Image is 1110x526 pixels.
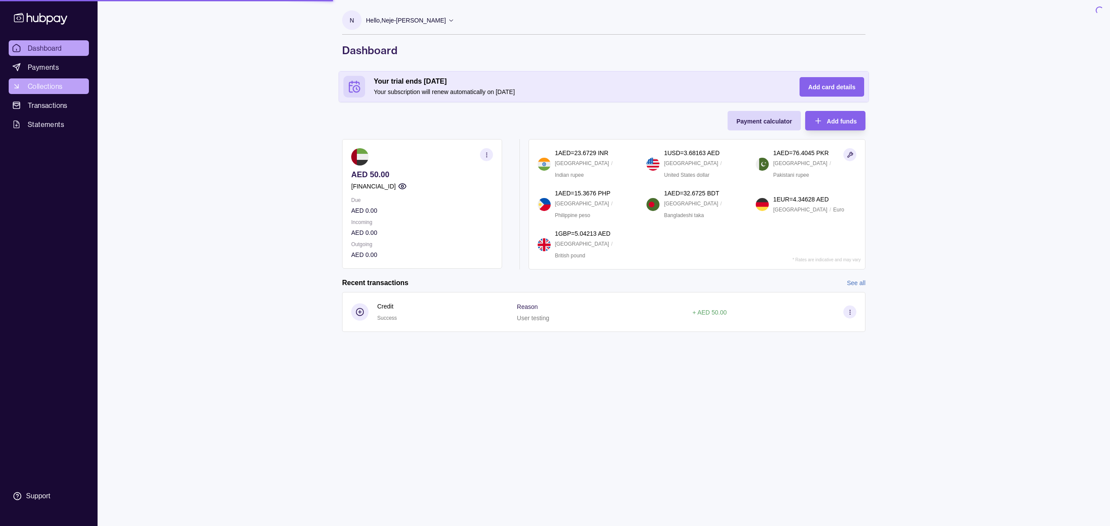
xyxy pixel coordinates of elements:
a: Statements [9,117,89,132]
h1: Dashboard [342,43,865,57]
p: 1 GBP = 5.04213 AED [555,229,610,238]
span: Transactions [28,100,68,110]
img: in [538,158,551,171]
span: Statements [28,119,64,130]
button: Add funds [805,111,865,130]
img: ae [351,148,369,166]
span: Add funds [827,118,857,125]
a: Payments [9,59,89,75]
img: us [646,158,659,171]
p: AED 0.00 [351,228,493,237]
p: Hello, Neje-[PERSON_NAME] [366,16,446,25]
p: AED 50.00 [351,170,493,179]
span: Add card details [808,84,855,91]
p: [GEOGRAPHIC_DATA] [664,199,718,208]
p: [GEOGRAPHIC_DATA] [773,159,827,168]
p: Your subscription will renew automatically on [DATE] [374,87,782,97]
p: AED 0.00 [351,206,493,215]
button: Add card details [800,77,864,97]
p: + AED 50.00 [692,309,727,316]
p: * Rates are indicative and may vary [793,257,861,262]
p: User testing [517,315,549,321]
p: 1 USD = 3.68163 AED [664,148,719,158]
p: Credit [377,302,397,311]
img: ph [538,198,551,211]
p: Philippine peso [555,211,590,220]
img: pk [756,158,769,171]
img: bd [646,198,659,211]
p: [GEOGRAPHIC_DATA] [773,205,827,214]
p: 1 AED = 15.3676 PHP [555,188,610,198]
a: Support [9,487,89,505]
p: / [829,159,831,168]
img: gb [538,238,551,251]
button: Payment calculator [728,111,800,130]
p: Reason [517,303,538,310]
span: Collections [28,81,62,91]
p: [GEOGRAPHIC_DATA] [555,159,609,168]
p: / [611,239,613,249]
span: Success [377,315,397,321]
img: de [756,198,769,211]
p: Incoming [351,218,493,227]
p: Due [351,195,493,205]
p: Euro [833,205,844,214]
a: Transactions [9,97,89,113]
p: Outgoing [351,240,493,249]
p: 1 AED = 23.6729 INR [555,148,608,158]
span: Payments [28,62,59,72]
p: [GEOGRAPHIC_DATA] [664,159,718,168]
p: Indian rupee [555,170,584,180]
p: Pakistani rupee [773,170,809,180]
div: Support [26,491,50,501]
p: United States dollar [664,170,709,180]
p: / [720,159,721,168]
p: Bangladeshi taka [664,211,704,220]
p: [GEOGRAPHIC_DATA] [555,239,609,249]
p: 1 AED = 32.6725 BDT [664,188,719,198]
p: / [611,159,613,168]
p: / [720,199,721,208]
span: Dashboard [28,43,62,53]
p: [FINANCIAL_ID] [351,182,396,191]
p: AED 0.00 [351,250,493,260]
p: 1 AED = 76.4045 PKR [773,148,829,158]
h2: Your trial ends [DATE] [374,77,782,86]
p: / [611,199,613,208]
a: See all [847,278,865,288]
p: N [349,16,354,25]
p: / [829,205,831,214]
span: Payment calculator [736,118,792,125]
a: Dashboard [9,40,89,56]
h2: Recent transactions [342,278,408,288]
p: British pound [555,251,585,260]
p: 1 EUR = 4.34628 AED [773,195,829,204]
a: Collections [9,78,89,94]
p: [GEOGRAPHIC_DATA] [555,199,609,208]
